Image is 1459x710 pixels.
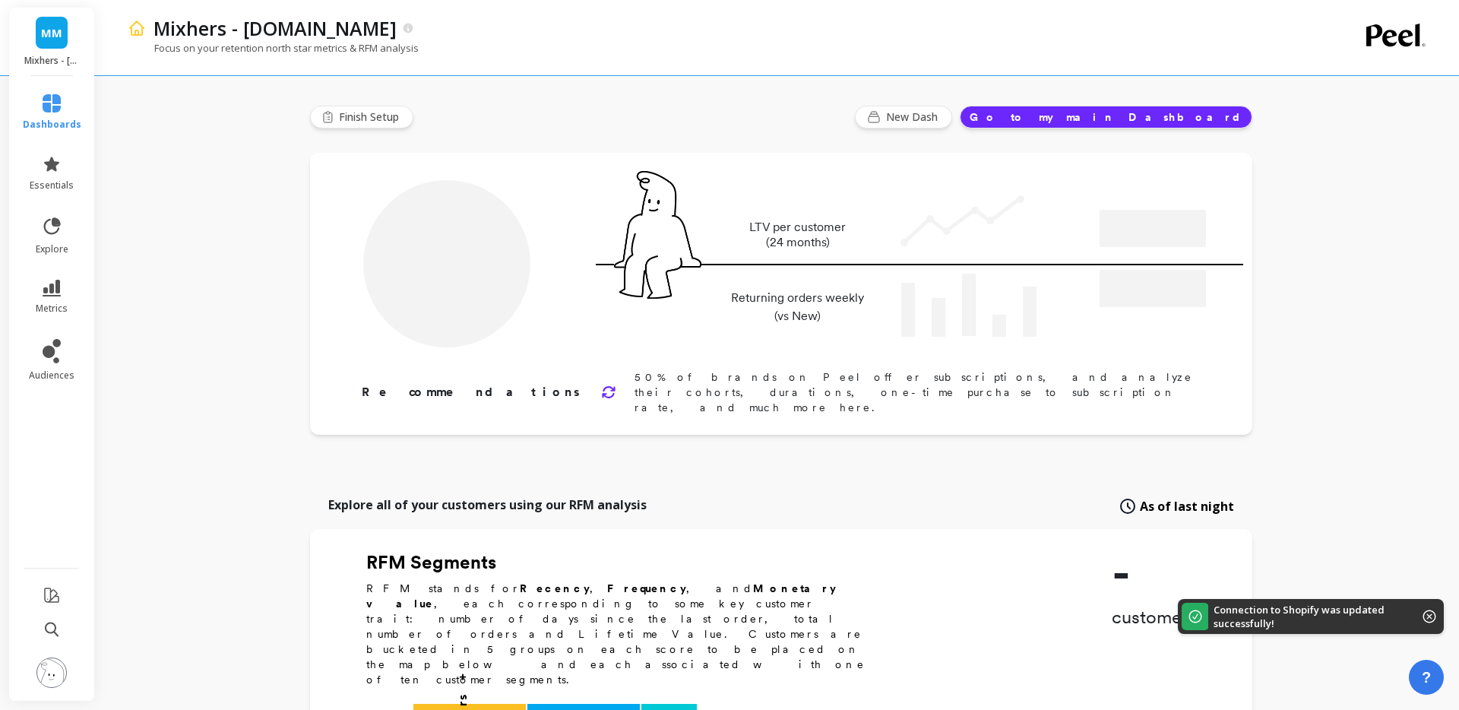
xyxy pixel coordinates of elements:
[153,15,397,41] p: Mixhers - mixhers2.myshopify.com
[30,179,74,192] span: essentials
[29,369,74,382] span: audiences
[36,658,67,688] img: profile picture
[614,171,701,299] img: pal seatted on line
[310,106,413,128] button: Finish Setup
[362,383,583,401] p: Recommendations
[960,106,1252,128] button: Go to my main Dashboard
[726,289,869,325] p: Returning orders weekly (vs New)
[41,24,62,42] span: MM
[24,55,80,67] p: Mixhers - mixhers2.myshopify.com
[607,582,686,594] b: Frequency
[1112,605,1196,629] p: customers
[1214,603,1400,630] p: Connection to Shopify was updated successfully!
[1140,497,1234,515] span: As of last night
[855,106,952,128] button: New Dash
[36,303,68,315] span: metrics
[128,41,419,55] p: Focus on your retention north star metrics & RFM analysis
[23,119,81,131] span: dashboards
[1422,667,1431,688] span: ?
[726,220,869,250] p: LTV per customer (24 months)
[1112,550,1196,596] p: -
[1409,660,1444,695] button: ?
[128,19,146,37] img: header icon
[328,496,647,514] p: Explore all of your customers using our RFM analysis
[366,550,883,575] h2: RFM Segments
[36,243,68,255] span: explore
[520,582,590,594] b: Recency
[339,109,404,125] span: Finish Setup
[886,109,942,125] span: New Dash
[635,369,1204,415] p: 50% of brands on Peel offer subscriptions, and analyze their cohorts, durations, one-time purchas...
[366,581,883,687] p: RFM stands for , , and , each corresponding to some key customer trait: number of days since the ...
